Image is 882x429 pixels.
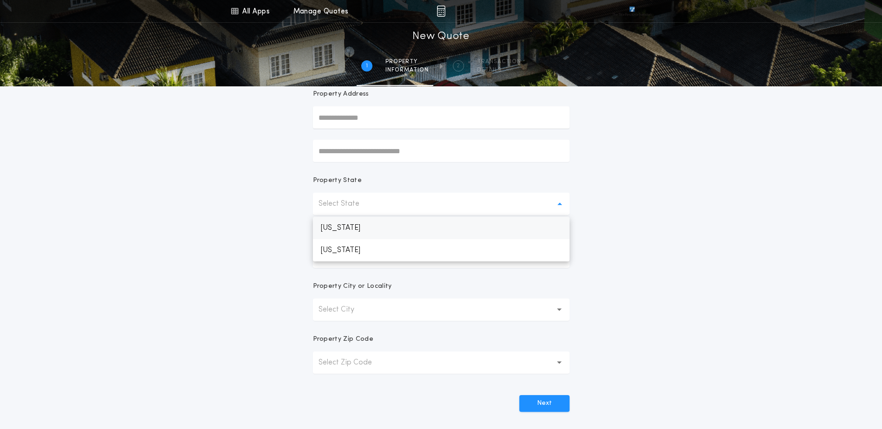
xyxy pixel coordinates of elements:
[318,357,387,368] p: Select Zip Code
[412,29,469,44] h1: New Quote
[313,239,570,261] p: [US_STATE]
[385,66,429,74] span: information
[318,304,369,315] p: Select City
[366,62,368,70] h2: 1
[477,58,521,65] span: Transaction
[318,198,374,209] p: Select State
[519,395,570,412] button: Next
[313,282,392,291] p: Property City or Locality
[612,6,651,16] img: vs-icon
[313,176,362,185] p: Property State
[313,299,570,321] button: Select City
[437,6,445,17] img: img
[477,66,521,74] span: details
[457,62,460,70] h2: 2
[313,193,570,215] button: Select State
[313,217,570,261] ul: Select State
[385,58,429,65] span: Property
[313,335,373,344] p: Property Zip Code
[313,217,570,239] p: [US_STATE]
[313,351,570,374] button: Select Zip Code
[313,90,570,99] p: Property Address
